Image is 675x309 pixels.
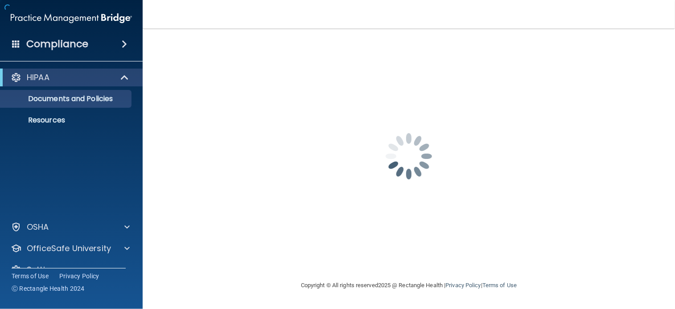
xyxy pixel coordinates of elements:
[27,222,49,232] p: OSHA
[11,72,129,83] a: HIPAA
[11,243,130,254] a: OfficeSafe University
[12,284,85,293] span: Ⓒ Rectangle Health 2024
[6,116,128,125] p: Resources
[11,9,132,27] img: PMB logo
[27,264,60,275] p: Settings
[6,94,128,103] p: Documents and Policies
[364,112,453,201] img: spinner.e123f6fc.gif
[445,282,481,289] a: Privacy Policy
[26,38,88,50] h4: Compliance
[11,222,130,232] a: OSHA
[27,72,49,83] p: HIPAA
[12,272,49,281] a: Terms of Use
[27,243,111,254] p: OfficeSafe University
[246,271,572,300] div: Copyright © All rights reserved 2025 @ Rectangle Health | |
[59,272,99,281] a: Privacy Policy
[482,282,517,289] a: Terms of Use
[11,264,130,275] a: Settings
